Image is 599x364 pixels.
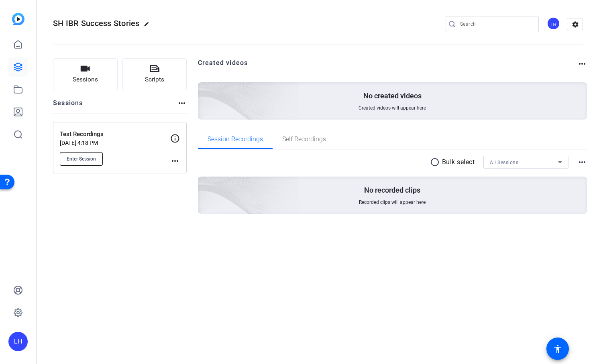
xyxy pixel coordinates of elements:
div: LH [8,332,28,351]
span: All Sessions [490,160,518,165]
span: Created videos will appear here [359,105,426,111]
div: LH [547,17,560,30]
img: embarkstudio-empty-session.png [108,97,299,271]
mat-icon: more_horiz [170,156,180,166]
mat-icon: more_horiz [577,59,587,69]
p: Test Recordings [60,130,170,139]
p: No created videos [363,91,422,101]
span: Enter Session [67,156,96,162]
img: blue-gradient.svg [12,13,24,25]
button: Enter Session [60,152,103,166]
input: Search [460,19,532,29]
span: Recorded clips will appear here [359,199,426,205]
img: Creted videos background [108,3,299,177]
p: No recorded clips [364,185,420,195]
ngx-avatar: Lars Hoeppner [547,17,561,31]
mat-icon: radio_button_unchecked [430,157,442,167]
button: Sessions [53,58,118,90]
span: Sessions [73,75,98,84]
h2: Created videos [198,58,578,74]
h2: Sessions [53,98,83,114]
mat-icon: accessibility [553,344,562,354]
p: [DATE] 4:18 PM [60,140,170,146]
mat-icon: more_horiz [577,157,587,167]
span: Self Recordings [282,136,326,142]
mat-icon: more_horiz [177,98,187,108]
span: Session Recordings [208,136,263,142]
mat-icon: edit [144,21,153,31]
span: Scripts [145,75,164,84]
mat-icon: settings [567,18,583,31]
span: SH IBR Success Stories [53,18,140,28]
p: Bulk select [442,157,475,167]
button: Scripts [122,58,187,90]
